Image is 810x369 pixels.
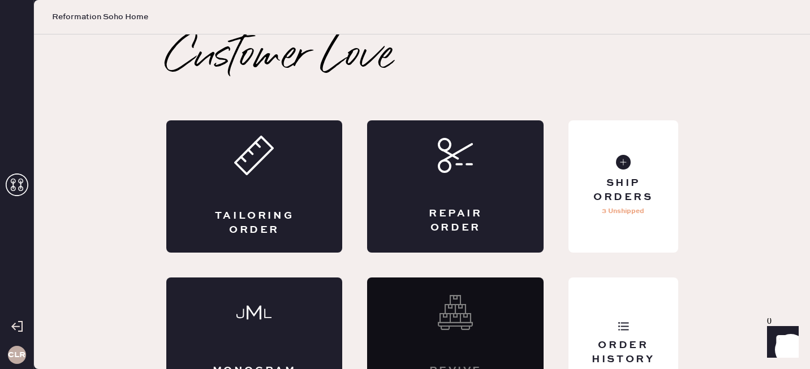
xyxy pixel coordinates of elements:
[602,205,644,218] p: 3 Unshipped
[578,176,669,205] div: Ship Orders
[8,351,25,359] h3: CLR
[166,34,393,80] h2: Customer Love
[212,209,298,237] div: Tailoring Order
[756,318,805,367] iframe: Front Chat
[412,207,498,235] div: Repair Order
[52,11,148,23] span: Reformation Soho Home
[578,338,669,367] div: Order History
